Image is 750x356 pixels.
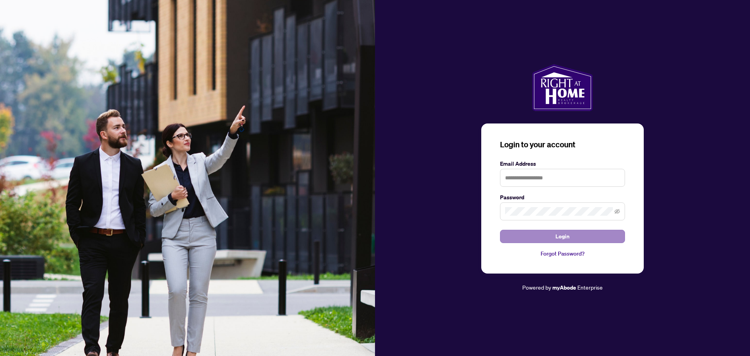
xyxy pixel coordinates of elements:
[500,139,625,150] h3: Login to your account
[577,284,603,291] span: Enterprise
[500,230,625,243] button: Login
[555,230,570,243] span: Login
[500,193,625,202] label: Password
[500,249,625,258] a: Forgot Password?
[500,159,625,168] label: Email Address
[614,209,620,214] span: eye-invisible
[532,64,593,111] img: ma-logo
[522,284,551,291] span: Powered by
[552,283,576,292] a: myAbode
